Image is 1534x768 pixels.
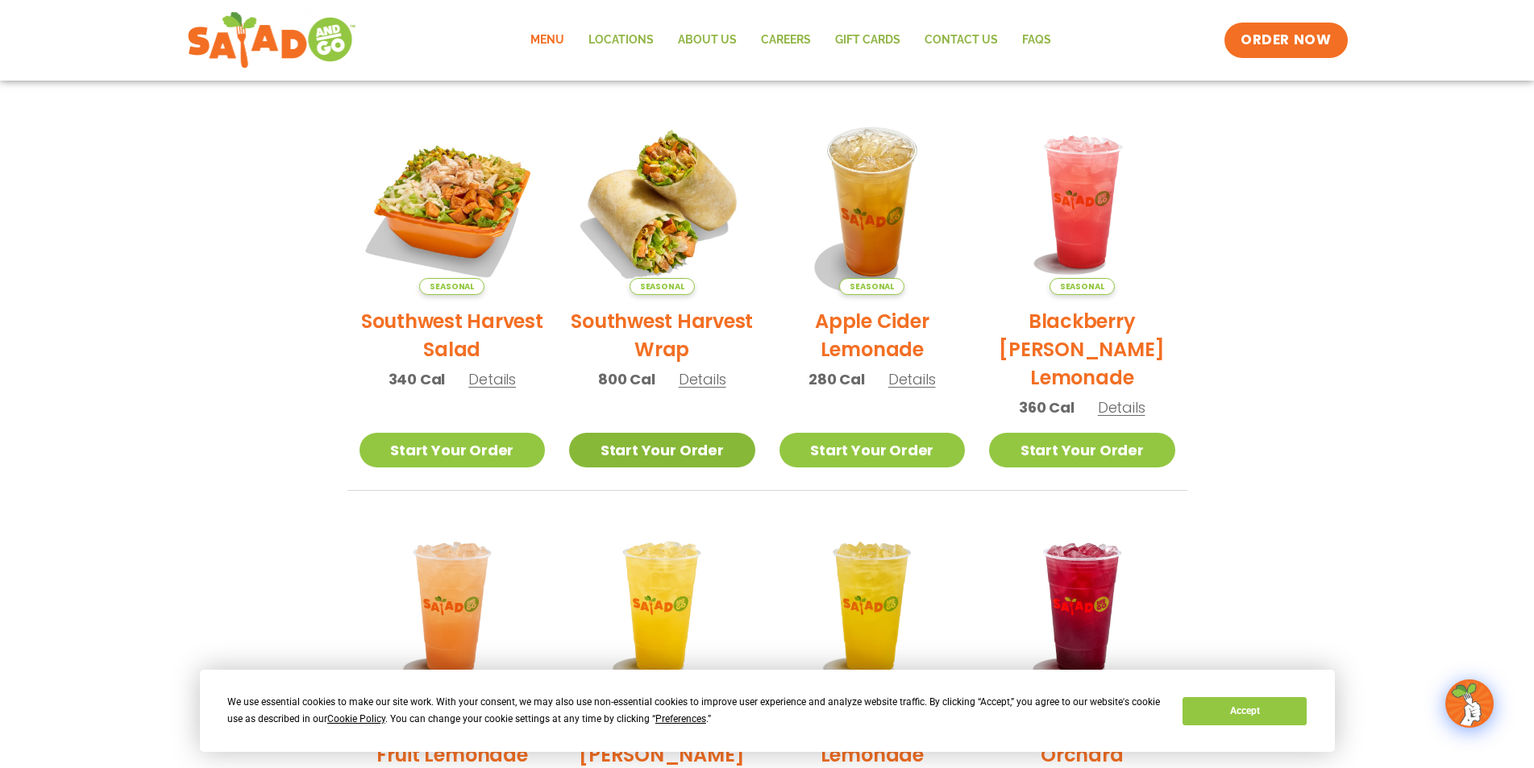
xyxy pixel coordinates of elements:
img: Product photo for Southwest Harvest Salad [360,109,546,295]
span: Seasonal [839,278,904,295]
a: Contact Us [913,22,1010,59]
a: Locations [576,22,666,59]
span: 800 Cal [598,368,655,390]
a: FAQs [1010,22,1063,59]
a: About Us [666,22,749,59]
a: Start Your Order [360,433,546,467]
button: Accept [1183,697,1307,725]
span: Details [468,369,516,389]
img: Product photo for Southwest Harvest Wrap [569,109,755,295]
span: 360 Cal [1019,396,1075,418]
img: Product photo for Blackberry Bramble Lemonade [989,109,1175,295]
h2: Blackberry [PERSON_NAME] Lemonade [989,307,1175,392]
div: We use essential cookies to make our site work. With your consent, we may also use non-essential ... [227,694,1163,728]
a: GIFT CARDS [823,22,913,59]
img: Product photo for Summer Stone Fruit Lemonade [360,515,546,701]
a: Start Your Order [989,433,1175,467]
span: Seasonal [630,278,695,295]
span: Seasonal [1050,278,1115,295]
a: Menu [518,22,576,59]
span: Details [1098,397,1145,417]
img: Product photo for Apple Cider Lemonade [779,109,966,295]
a: ORDER NOW [1224,23,1347,58]
span: Cookie Policy [327,713,385,724]
nav: Menu [518,22,1063,59]
h2: Southwest Harvest Salad [360,307,546,363]
span: 340 Cal [389,368,446,390]
span: Seasonal [419,278,484,295]
h2: Apple Cider Lemonade [779,307,966,363]
img: wpChatIcon [1447,681,1492,726]
a: Careers [749,22,823,59]
span: 280 Cal [809,368,865,390]
span: ORDER NOW [1241,31,1331,50]
span: Details [888,369,936,389]
img: Product photo for Black Cherry Orchard Lemonade [989,515,1175,701]
a: Start Your Order [779,433,966,467]
a: Start Your Order [569,433,755,467]
img: new-SAG-logo-768×292 [187,8,357,73]
div: Cookie Consent Prompt [200,670,1335,752]
span: Preferences [655,713,706,724]
h2: Southwest Harvest Wrap [569,307,755,363]
span: Details [679,369,726,389]
img: Product photo for Mango Grove Lemonade [779,515,966,701]
img: Product photo for Sunkissed Yuzu Lemonade [569,515,755,701]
